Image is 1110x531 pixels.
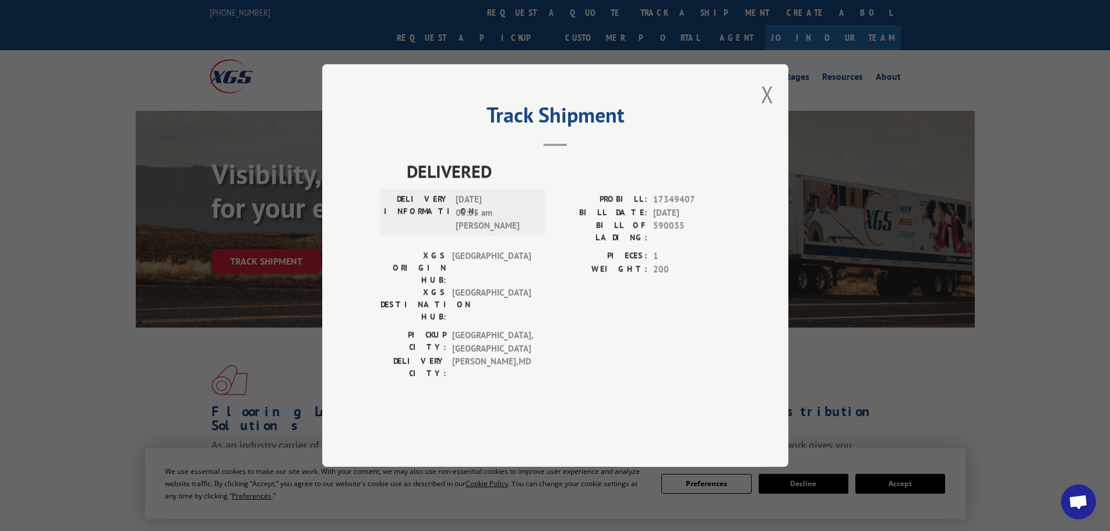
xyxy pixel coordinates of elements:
[653,219,730,244] span: 590035
[452,286,531,323] span: [GEOGRAPHIC_DATA]
[555,206,647,220] label: BILL DATE:
[653,206,730,220] span: [DATE]
[653,193,730,206] span: 17349407
[653,249,730,263] span: 1
[380,329,446,355] label: PICKUP CITY:
[452,249,531,286] span: [GEOGRAPHIC_DATA]
[452,329,531,355] span: [GEOGRAPHIC_DATA] , [GEOGRAPHIC_DATA]
[555,193,647,206] label: PROBILL:
[380,355,446,379] label: DELIVERY CITY:
[407,158,730,184] span: DELIVERED
[555,263,647,276] label: WEIGHT:
[380,107,730,129] h2: Track Shipment
[380,249,446,286] label: XGS ORIGIN HUB:
[761,79,774,110] button: Close modal
[456,193,534,233] span: [DATE] 08:35 am [PERSON_NAME]
[1061,484,1096,519] div: Open chat
[380,286,446,323] label: XGS DESTINATION HUB:
[452,355,531,379] span: [PERSON_NAME] , MD
[555,219,647,244] label: BILL OF LADING:
[555,249,647,263] label: PIECES:
[653,263,730,276] span: 200
[384,193,450,233] label: DELIVERY INFORMATION:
